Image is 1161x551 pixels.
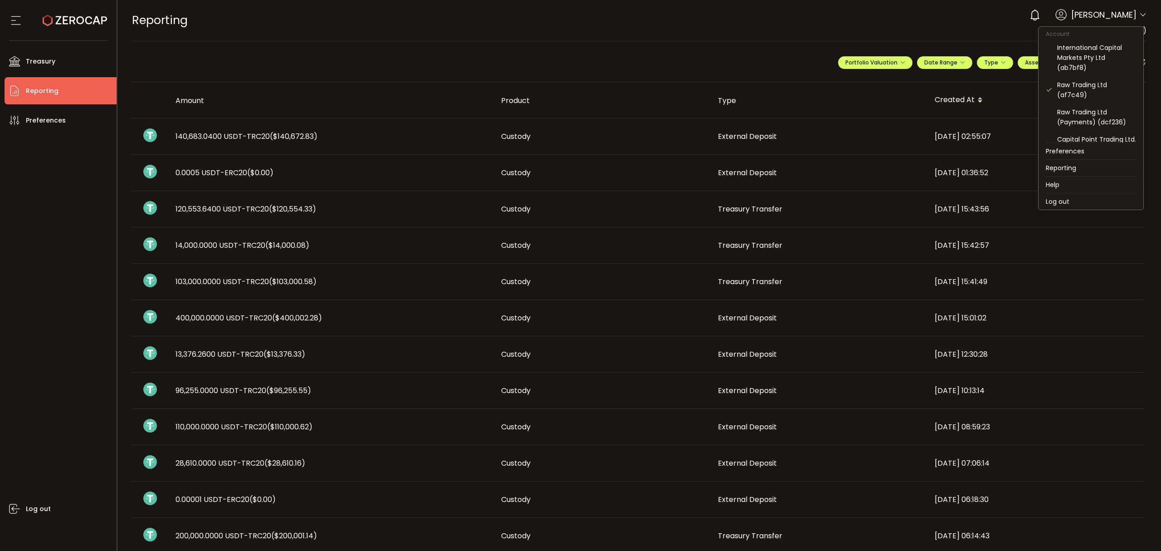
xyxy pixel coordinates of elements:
[927,349,1144,359] div: [DATE] 12:30:28
[718,349,777,359] span: External Deposit
[1057,80,1136,100] div: Raw Trading Ltd (af7c49)
[924,59,965,66] span: Date Range
[1018,56,1056,69] button: Asset
[718,494,777,505] span: External Deposit
[26,84,59,98] span: Reporting
[927,276,1144,287] div: [DATE] 15:41:49
[1057,134,1136,154] div: Capital Point Trading Ltd. (Payments) (de1af4)
[143,346,157,360] img: usdt_portfolio.svg
[1025,59,1041,66] span: Asset
[26,55,55,68] span: Treasury
[927,531,1144,541] div: [DATE] 06:14:43
[143,274,157,287] img: usdt_portfolio.svg
[143,237,157,251] img: usdt_portfolio.svg
[1039,193,1143,210] li: Log out
[26,114,66,127] span: Preferences
[501,167,531,178] span: Custody
[1039,30,1077,38] span: Account
[927,167,1144,178] div: [DATE] 01:36:52
[718,385,777,396] span: External Deposit
[269,204,316,214] span: ($120,554.33)
[176,313,322,323] span: 400,000.0000 USDT-TRC20
[718,240,782,251] span: Treasury Transfer
[176,240,309,251] span: 14,000.0000 USDT-TRC20
[267,422,312,432] span: ($110,000.62)
[176,494,276,505] span: 0.00001 USDT-ERC20
[501,313,531,323] span: Custody
[927,458,1144,468] div: [DATE] 07:06:14
[494,95,711,106] div: Product
[501,531,531,541] span: Custody
[718,458,777,468] span: External Deposit
[838,56,912,69] button: Portfolio Valuation
[501,204,531,214] span: Custody
[271,531,317,541] span: ($200,001.14)
[264,458,305,468] span: ($28,610.16)
[143,492,157,505] img: usdt_portfolio.svg
[501,458,531,468] span: Custody
[176,422,312,432] span: 110,000.0000 USDT-TRC20
[143,165,157,178] img: usdt_portfolio.svg
[1039,143,1143,159] li: Preferences
[143,128,157,142] img: usdt_portfolio.svg
[143,455,157,469] img: usdt_portfolio.svg
[718,531,782,541] span: Treasury Transfer
[977,56,1013,69] button: Type
[845,59,905,66] span: Portfolio Valuation
[927,204,1144,214] div: [DATE] 15:43:56
[176,349,305,359] span: 13,376.2600 USDT-TRC20
[1071,9,1137,21] span: [PERSON_NAME]
[270,131,317,142] span: ($140,672.83)
[143,419,157,433] img: usdt_portfolio.svg
[26,502,51,516] span: Log out
[501,240,531,251] span: Custody
[1116,507,1161,551] iframe: Chat Widget
[718,276,782,287] span: Treasury Transfer
[1057,43,1136,73] div: International Capital Markets Pty Ltd (ab7bf8)
[501,349,531,359] span: Custody
[176,167,273,178] span: 0.0005 USDT-ERC20
[927,240,1144,251] div: [DATE] 15:42:57
[927,422,1144,432] div: [DATE] 08:59:23
[249,494,276,505] span: ($0.00)
[176,276,317,287] span: 103,000.0000 USDT-TRC20
[263,349,305,359] span: ($13,376.33)
[266,385,311,396] span: ($96,255.55)
[927,494,1144,505] div: [DATE] 06:18:30
[501,131,531,142] span: Custody
[718,167,777,178] span: External Deposit
[927,93,1144,108] div: Created At
[984,59,1006,66] span: Type
[718,422,777,432] span: External Deposit
[143,383,157,396] img: usdt_portfolio.svg
[176,385,311,396] span: 96,255.0000 USDT-TRC20
[711,95,927,106] div: Type
[176,204,316,214] span: 120,553.6400 USDT-TRC20
[1039,160,1143,176] li: Reporting
[132,12,188,28] span: Reporting
[718,204,782,214] span: Treasury Transfer
[501,422,531,432] span: Custody
[501,494,531,505] span: Custody
[168,95,494,106] div: Amount
[265,240,309,251] span: ($14,000.08)
[176,131,317,142] span: 140,683.0400 USDT-TRC20
[1056,25,1146,36] span: Raw Trading Ltd (af7c49)
[247,167,273,178] span: ($0.00)
[718,131,777,142] span: External Deposit
[718,313,777,323] span: External Deposit
[1039,177,1143,193] li: Help
[927,313,1144,323] div: [DATE] 15:01:02
[176,531,317,541] span: 200,000.0000 USDT-TRC20
[501,385,531,396] span: Custody
[927,385,1144,396] div: [DATE] 10:13:14
[927,131,1144,142] div: [DATE] 02:55:07
[501,276,531,287] span: Custody
[143,528,157,541] img: usdt_portfolio.svg
[176,458,305,468] span: 28,610.0000 USDT-TRC20
[143,310,157,324] img: usdt_portfolio.svg
[1057,107,1136,127] div: Raw Trading Ltd (Payments) (dcf236)
[143,201,157,215] img: usdt_portfolio.svg
[269,276,317,287] span: ($103,000.58)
